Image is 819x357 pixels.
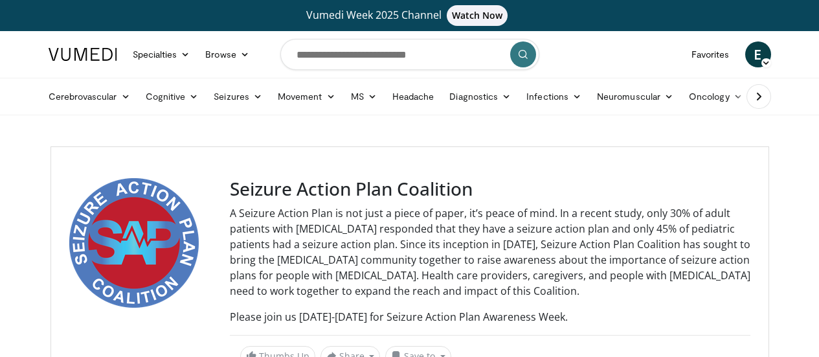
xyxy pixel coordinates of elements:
[447,5,508,26] span: Watch Now
[745,41,771,67] a: E
[230,309,750,325] p: Please join us [DATE]-[DATE] for Seizure Action Plan Awareness Week.
[519,84,589,109] a: Infections
[270,84,343,109] a: Movement
[197,41,257,67] a: Browse
[306,8,513,22] span: Vumedi Week 2025 Channel
[343,84,385,109] a: MS
[206,84,270,109] a: Seizures
[125,41,198,67] a: Specialties
[684,41,737,67] a: Favorites
[50,5,769,26] a: Vumedi Week 2025 ChannelWatch Now
[41,84,138,109] a: Cerebrovascular
[681,84,750,109] a: Oncology
[385,84,442,109] a: Headache
[589,84,681,109] a: Neuromuscular
[230,205,750,299] p: A Seizure Action Plan is not just a piece of paper, it’s peace of mind. In a recent study, only 3...
[138,84,207,109] a: Cognitive
[230,178,750,200] h3: Seizure Action Plan Coalition
[442,84,519,109] a: Diagnostics
[280,39,539,70] input: Search topics, interventions
[49,48,117,61] img: VuMedi Logo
